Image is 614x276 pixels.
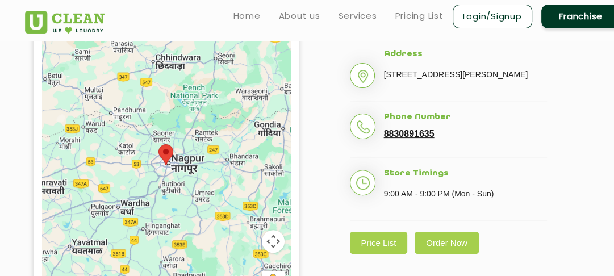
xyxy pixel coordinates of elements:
h5: Store Timings [384,169,547,179]
a: Services [339,9,377,23]
h5: Phone Number [384,112,547,123]
button: Map camera controls [262,230,285,253]
img: UClean Laundry and Dry Cleaning [25,11,105,34]
p: [STREET_ADDRESS][PERSON_NAME] [384,66,547,83]
h5: Address [384,49,547,60]
a: Price List [350,232,408,254]
a: About us [279,9,320,23]
a: Pricing List [395,9,444,23]
a: 8830891635 [384,129,435,139]
a: Login/Signup [453,5,532,28]
a: Home [233,9,261,23]
a: Order Now [415,232,479,254]
p: 9:00 AM - 9:00 PM (Mon - Sun) [384,185,547,202]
